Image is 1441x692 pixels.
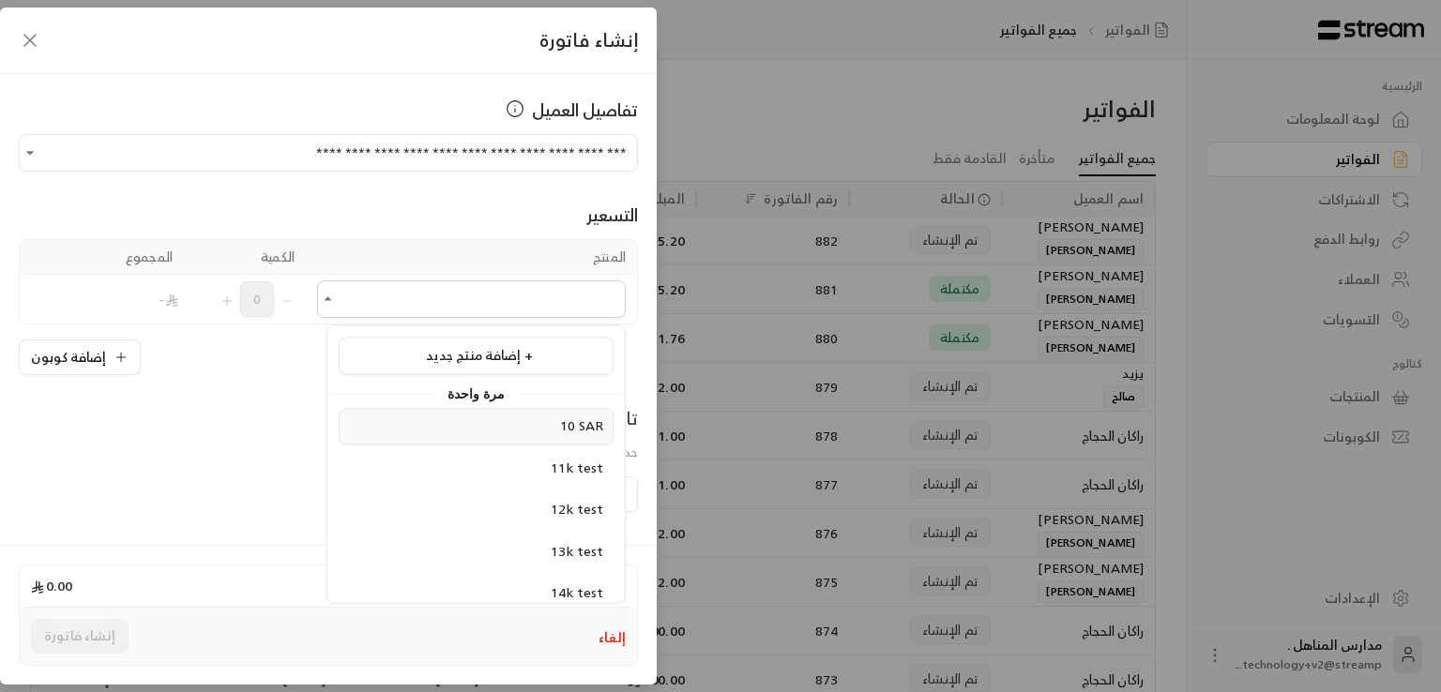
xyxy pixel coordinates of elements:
span: 13k test [551,539,603,563]
button: إضافة كوبون [19,339,141,375]
div: التسعير [19,202,638,228]
th: المجموع [62,240,184,275]
table: Selected Products [19,239,638,324]
span: مرة واحدة [438,383,515,405]
button: إلغاء [599,628,626,647]
span: 14k test [551,580,603,604]
span: 12k test [551,497,603,520]
button: Open [19,142,41,164]
span: 0 [240,281,274,317]
span: إضافة منتج جديد + [426,343,533,367]
span: 10 SAR [560,414,603,437]
span: تفاصيل العميل [532,97,638,123]
th: الكمية [184,240,306,275]
th: المنتج [306,240,637,275]
td: - [62,275,184,323]
span: 11k test [551,456,603,479]
span: 0.00 [31,577,72,595]
button: Close [317,288,340,310]
span: إنشاء فاتورة [539,23,638,56]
